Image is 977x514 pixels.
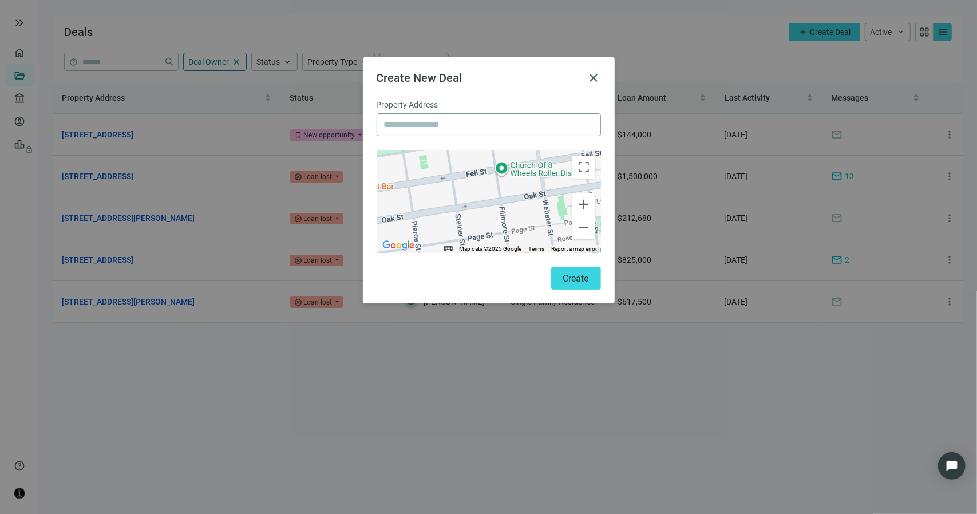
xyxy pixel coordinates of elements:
button: Zoom in [572,193,595,216]
a: Report a map error [552,246,598,252]
button: close [587,71,601,85]
div: Open Intercom Messenger [938,452,966,480]
span: Create New Deal [377,71,462,85]
a: Terms (opens in new tab) [529,246,545,252]
span: Create [563,273,589,284]
span: Map data ©2025 Google [460,246,522,252]
button: Create [551,267,601,290]
span: Property Address [377,98,438,111]
a: Open this area in Google Maps (opens a new window) [379,238,417,253]
button: Zoom out [572,216,595,239]
img: Google [379,238,417,253]
button: Toggle fullscreen view [572,156,595,179]
button: Keyboard shortcuts [444,245,452,253]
